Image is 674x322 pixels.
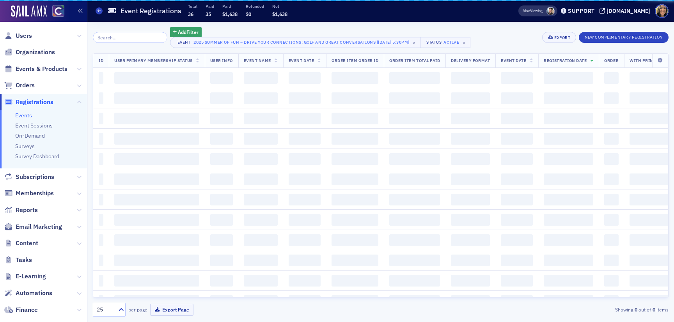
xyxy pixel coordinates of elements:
span: Delivery Format [451,58,490,63]
span: ‌ [99,133,103,145]
span: ID [99,58,103,63]
span: Tasks [16,256,32,264]
span: ‌ [501,194,533,205]
span: ‌ [544,275,593,287]
p: Total [188,4,197,9]
span: ‌ [451,72,490,84]
span: ‌ [210,133,233,145]
span: Event Date [289,58,314,63]
span: ‌ [451,133,490,145]
a: Content [4,239,38,248]
span: ‌ [332,92,378,104]
span: ‌ [544,92,593,104]
span: ‌ [604,214,619,226]
button: Export [542,32,576,43]
span: ‌ [389,295,440,307]
span: ‌ [451,295,490,307]
span: ‌ [332,153,378,165]
span: ‌ [332,194,378,205]
span: × [411,39,418,46]
span: ‌ [114,255,199,266]
span: ‌ [244,173,278,185]
span: ‌ [604,194,619,205]
div: Status [426,40,442,45]
a: View Homepage [47,5,64,18]
span: ‌ [332,295,378,307]
span: ‌ [544,113,593,124]
div: [DOMAIN_NAME] [607,7,650,14]
span: ‌ [289,173,321,185]
span: Content [16,239,38,248]
label: per page [128,306,147,313]
span: ‌ [501,214,533,226]
span: E-Learning [16,272,46,281]
span: ‌ [389,173,440,185]
button: [DOMAIN_NAME] [600,8,653,14]
span: Reports [16,206,38,214]
a: Memberships [4,189,54,198]
span: ‌ [99,275,103,287]
span: ‌ [604,255,619,266]
span: ‌ [451,92,490,104]
span: ‌ [389,255,440,266]
p: Refunded [246,4,264,9]
strong: 0 [651,306,656,313]
h1: Event Registrations [121,6,181,16]
span: ‌ [544,295,593,307]
a: Finance [4,306,38,314]
span: Viewing [523,8,543,14]
span: ‌ [501,72,533,84]
span: ‌ [289,214,321,226]
span: ‌ [544,173,593,185]
span: ‌ [544,214,593,226]
span: ‌ [244,133,278,145]
img: SailAMX [11,5,47,18]
a: Event Sessions [15,122,53,129]
span: ‌ [604,113,619,124]
span: ‌ [332,214,378,226]
span: ‌ [389,275,440,287]
span: Add Filter [178,28,199,35]
button: StatusActive× [420,37,471,48]
span: ‌ [289,255,321,266]
p: Paid [222,4,238,9]
input: Search… [93,32,167,43]
span: Email Marketing [16,223,62,231]
span: Finance [16,306,38,314]
span: ‌ [210,275,233,287]
span: ‌ [99,153,103,165]
span: ‌ [210,92,233,104]
div: Also [523,8,530,13]
span: ‌ [210,214,233,226]
span: Order Item Order ID [332,58,378,63]
div: Active [443,40,459,45]
span: ‌ [332,113,378,124]
span: ‌ [99,173,103,185]
span: ‌ [99,255,103,266]
p: Paid [206,4,214,9]
span: ‌ [389,133,440,145]
span: ‌ [501,113,533,124]
span: ‌ [332,72,378,84]
span: ‌ [114,153,199,165]
span: User Primary Membership Status [114,58,193,63]
span: ‌ [244,194,278,205]
span: Profile [655,4,669,18]
button: Event2025 Summer of Fun – Drive Your Connections: Golf and Great Conversations [[DATE] 5:30pm]× [170,37,421,48]
a: Tasks [4,256,32,264]
span: $0 [246,11,251,17]
span: ‌ [210,72,233,84]
span: ‌ [289,92,321,104]
span: ‌ [210,194,233,205]
strong: 0 [633,306,639,313]
div: Showing out of items [482,306,669,313]
span: ‌ [114,173,199,185]
span: ‌ [114,214,199,226]
span: ‌ [244,255,278,266]
span: ‌ [99,194,103,205]
span: ‌ [604,295,619,307]
span: ‌ [544,72,593,84]
button: Export Page [150,304,193,316]
span: ‌ [210,173,233,185]
span: Orders [16,81,35,90]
